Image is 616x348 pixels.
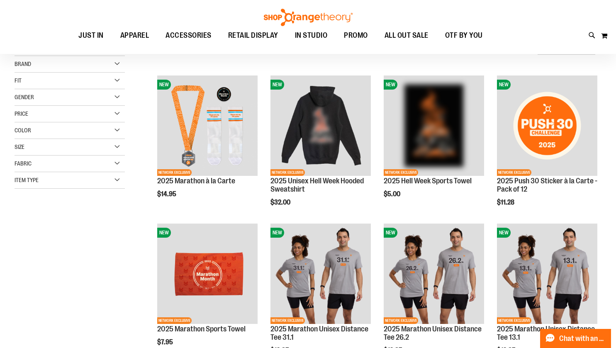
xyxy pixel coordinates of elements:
[385,26,429,45] span: ALL OUT SALE
[15,177,39,183] span: Item Type
[497,75,597,176] img: 2025 Push 30 Sticker à la Carte - Pack of 12
[157,190,178,198] span: $14.95
[157,228,171,238] span: NEW
[266,71,375,227] div: product
[344,26,368,45] span: PROMO
[497,177,597,193] a: 2025 Push 30 Sticker à la Carte - Pack of 12
[497,169,531,176] span: NETWORK EXCLUSIVE
[384,317,418,324] span: NETWORK EXCLUSIVE
[157,177,235,185] a: 2025 Marathon à la Carte
[445,26,483,45] span: OTF BY YOU
[157,75,258,177] a: 2025 Marathon à la CarteNEWNETWORK EXCLUSIVE
[559,335,606,343] span: Chat with an Expert
[384,224,484,324] img: 2025 Marathon Unisex Distance Tee 26.2
[15,160,32,167] span: Fabric
[157,317,192,324] span: NETWORK EXCLUSIVE
[157,224,258,325] a: 2025 Marathon Sports TowelNEWNETWORK EXCLUSIVE
[384,80,397,90] span: NEW
[157,169,192,176] span: NETWORK EXCLUSIVE
[384,75,484,176] img: 2025 Hell Week Sports Towel
[380,71,488,219] div: product
[384,169,418,176] span: NETWORK EXCLUSIVE
[540,329,611,348] button: Chat with an Expert
[270,224,371,324] img: 2025 Marathon Unisex Distance Tee 31.1
[270,75,371,177] a: 2025 Hell Week Hooded SweatshirtNEWNETWORK EXCLUSIVE
[497,75,597,177] a: 2025 Push 30 Sticker à la Carte - Pack of 12NEWNETWORK EXCLUSIVE
[157,338,174,346] span: $7.95
[270,199,292,206] span: $32.00
[270,177,364,193] a: 2025 Unisex Hell Week Hooded Sweatshirt
[157,80,171,90] span: NEW
[78,26,104,45] span: JUST IN
[157,224,258,324] img: 2025 Marathon Sports Towel
[15,144,24,150] span: Size
[228,26,278,45] span: RETAIL DISPLAY
[166,26,212,45] span: ACCESSORIES
[15,127,31,134] span: Color
[384,224,484,325] a: 2025 Marathon Unisex Distance Tee 26.2NEWNETWORK EXCLUSIVE
[497,224,597,325] a: 2025 Marathon Unisex Distance Tee 13.1NEWNETWORK EXCLUSIVE
[270,228,284,238] span: NEW
[15,61,31,67] span: Brand
[153,71,262,219] div: product
[497,228,511,238] span: NEW
[497,199,516,206] span: $11.28
[384,75,484,177] a: 2025 Hell Week Sports TowelNEWNETWORK EXCLUSIVE
[497,80,511,90] span: NEW
[295,26,328,45] span: IN STUDIO
[497,317,531,324] span: NETWORK EXCLUSIVE
[493,71,601,227] div: product
[15,110,28,117] span: Price
[270,325,368,341] a: 2025 Marathon Unisex Distance Tee 31.1
[270,80,284,90] span: NEW
[263,9,354,26] img: Shop Orangetheory
[270,169,305,176] span: NETWORK EXCLUSIVE
[384,325,482,341] a: 2025 Marathon Unisex Distance Tee 26.2
[384,190,402,198] span: $5.00
[157,325,246,333] a: 2025 Marathon Sports Towel
[270,317,305,324] span: NETWORK EXCLUSIVE
[497,325,595,341] a: 2025 Marathon Unisex Distance Tee 13.1
[384,228,397,238] span: NEW
[270,75,371,176] img: 2025 Hell Week Hooded Sweatshirt
[120,26,149,45] span: APPAREL
[270,224,371,325] a: 2025 Marathon Unisex Distance Tee 31.1NEWNETWORK EXCLUSIVE
[15,77,22,84] span: Fit
[384,177,472,185] a: 2025 Hell Week Sports Towel
[15,94,34,100] span: Gender
[497,224,597,324] img: 2025 Marathon Unisex Distance Tee 13.1
[157,75,258,176] img: 2025 Marathon à la Carte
